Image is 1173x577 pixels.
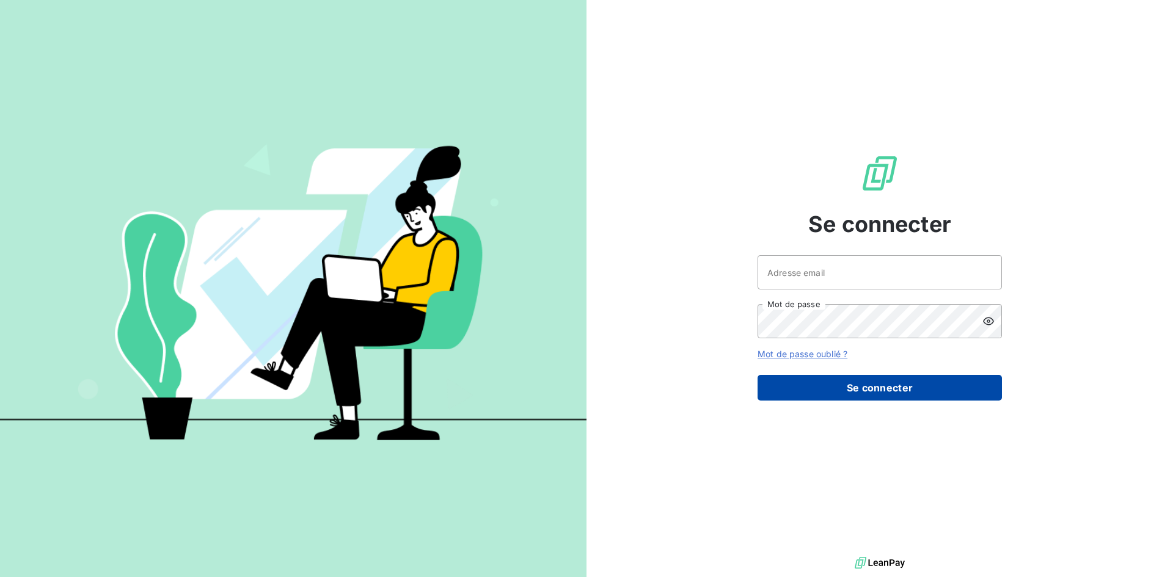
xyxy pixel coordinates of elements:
[860,154,899,193] img: Logo LeanPay
[758,255,1002,289] input: placeholder
[758,375,1002,401] button: Se connecter
[855,554,905,572] img: logo
[808,208,951,241] span: Se connecter
[758,349,847,359] a: Mot de passe oublié ?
